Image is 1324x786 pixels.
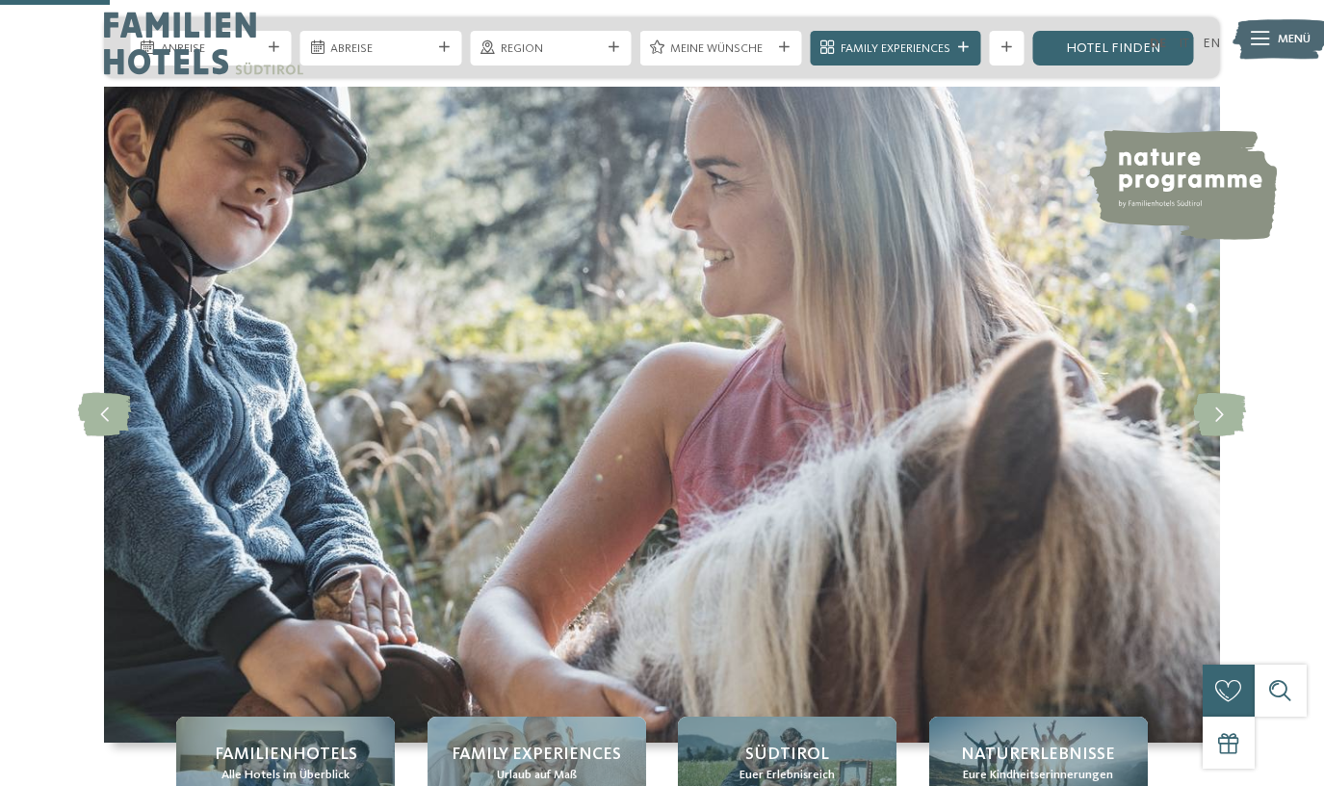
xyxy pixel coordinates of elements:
[745,743,829,767] span: Südtirol
[215,743,357,767] span: Familienhotels
[1278,31,1311,48] span: Menü
[961,743,1115,767] span: Naturerlebnisse
[1203,37,1220,50] a: EN
[1150,37,1166,50] a: DE
[1086,130,1277,240] img: nature programme by Familienhotels Südtirol
[740,767,835,784] span: Euer Erlebnisreich
[497,767,577,784] span: Urlaub auf Maß
[1179,37,1189,50] a: IT
[963,767,1113,784] span: Eure Kindheitserinnerungen
[452,743,621,767] span: Family Experiences
[104,87,1220,743] img: Familienhotels Südtirol: The happy family places
[221,767,350,784] span: Alle Hotels im Überblick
